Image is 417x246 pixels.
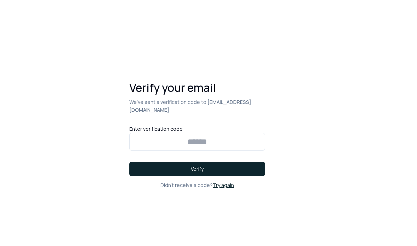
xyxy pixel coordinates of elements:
a: Try again [213,182,234,188]
p: We've sent a verification code to [129,98,265,114]
div: Didn't receive a code? [129,182,265,189]
button: Verify [129,162,265,176]
label: Enter verification code [129,125,183,132]
h1: Verify your email [129,80,265,95]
